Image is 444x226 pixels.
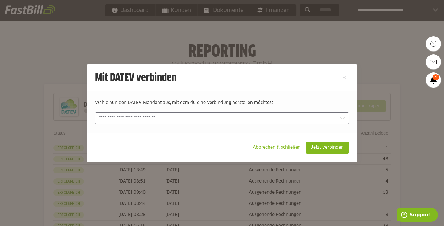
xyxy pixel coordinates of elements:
[426,72,441,88] a: 4
[433,74,439,80] span: 4
[95,100,349,106] p: Wähle nun den DATEV-Mandant aus, mit dem du eine Verbindung herstellen möchtest
[306,142,349,154] sl-button: Jetzt verbinden
[397,208,438,223] iframe: Öffnet ein Widget, in dem Sie weitere Informationen finden
[248,142,306,154] sl-button: Abbrechen & schließen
